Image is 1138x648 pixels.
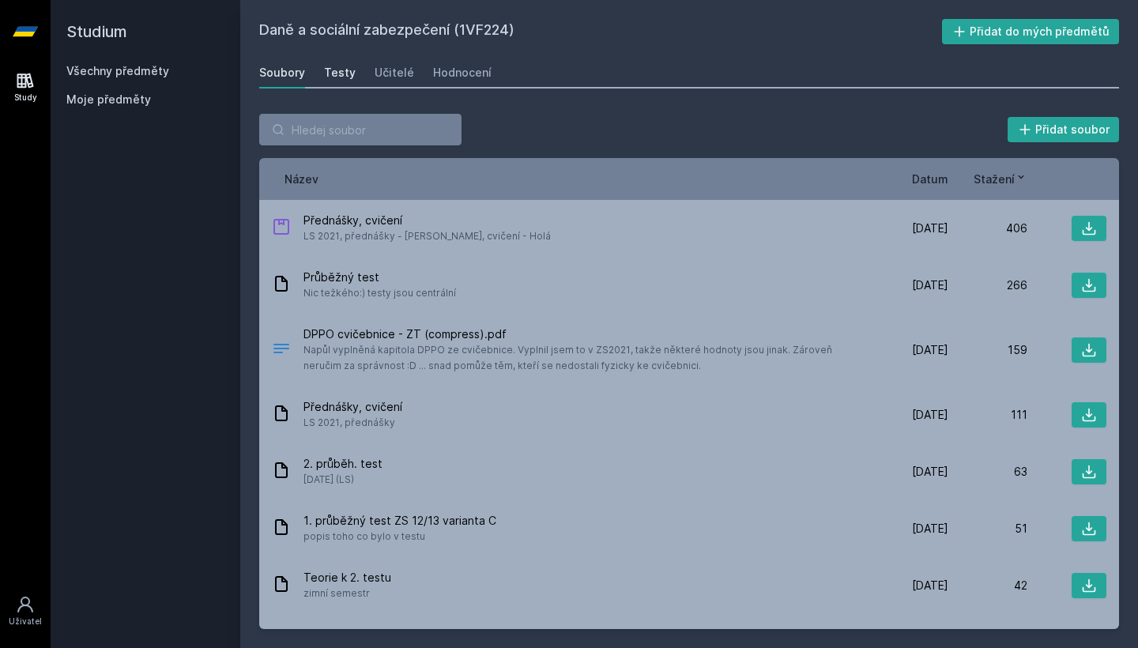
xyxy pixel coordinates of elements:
[433,65,492,81] div: Hodnocení
[948,277,1027,293] div: 266
[66,64,169,77] a: Všechny předměty
[303,228,551,244] span: LS 2021, přednášky - [PERSON_NAME], cvičení - Holá
[303,586,391,601] span: zimní semestr
[912,342,948,358] span: [DATE]
[912,171,948,187] button: Datum
[912,521,948,537] span: [DATE]
[303,513,496,529] span: 1. průběžný test ZS 12/13 varianta C
[303,342,863,374] span: Napůl vyplněná kapitola DPPO ze cvičebnice. Vyplnil jsem to v ZS2021, takže některé hodnoty jsou ...
[303,456,382,472] span: 2. průběh. test
[272,217,291,240] div: .ZIP
[912,407,948,423] span: [DATE]
[1008,117,1120,142] button: Přidat soubor
[303,415,402,431] span: LS 2021, přednášky
[303,399,402,415] span: Přednášky, cvičení
[948,407,1027,423] div: 111
[912,220,948,236] span: [DATE]
[303,472,382,488] span: [DATE] (LS)
[912,277,948,293] span: [DATE]
[303,326,863,342] span: DPPO cvičebnice - ZT (compress).pdf
[259,114,462,145] input: Hledej soubor
[303,529,496,544] span: popis toho co bylo v testu
[3,63,47,111] a: Study
[912,578,948,593] span: [DATE]
[375,65,414,81] div: Učitelé
[284,171,318,187] button: Název
[303,570,391,586] span: Teorie k 2. testu
[433,57,492,89] a: Hodnocení
[259,19,942,44] h2: Daně a sociální zabezpečení (1VF224)
[3,587,47,635] a: Uživatel
[66,92,151,107] span: Moje předměty
[303,269,456,285] span: Průběžný test
[948,521,1027,537] div: 51
[324,57,356,89] a: Testy
[14,92,37,104] div: Study
[303,627,385,642] span: zaverecny test
[948,464,1027,480] div: 63
[974,171,1015,187] span: Stažení
[948,342,1027,358] div: 159
[259,57,305,89] a: Soubory
[9,616,42,627] div: Uživatel
[259,65,305,81] div: Soubory
[974,171,1027,187] button: Stažení
[375,57,414,89] a: Učitelé
[912,464,948,480] span: [DATE]
[324,65,356,81] div: Testy
[272,339,291,362] div: PDF
[942,19,1120,44] button: Přidat do mých předmětů
[303,213,551,228] span: Přednášky, cvičení
[948,578,1027,593] div: 42
[948,220,1027,236] div: 406
[303,285,456,301] span: Nic težkého:) testy jsou centrální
